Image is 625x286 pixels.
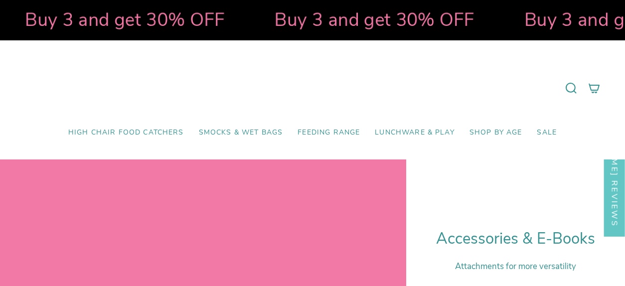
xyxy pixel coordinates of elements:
a: SALE [529,121,564,144]
a: Lunchware & Play [367,121,462,144]
span: SALE [537,129,557,137]
a: Smocks & Wet Bags [191,121,291,144]
span: Feeding Range [298,129,360,137]
a: Feeding Range [290,121,367,144]
span: Shop by Age [469,129,522,137]
a: Shop by Age [462,121,530,144]
a: High Chair Food Catchers [61,121,191,144]
strong: Buy 3 and get 30% OFF [24,7,224,32]
a: Mumma’s Little Helpers [227,55,399,121]
strong: Buy 3 and get 30% OFF [274,7,473,32]
p: Attachments for more versatility [436,261,595,272]
span: Smocks & Wet Bags [199,129,283,137]
h1: Accessories & E-Books [436,230,595,248]
span: High Chair Food Catchers [68,129,184,137]
span: Lunchware & Play [375,129,454,137]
